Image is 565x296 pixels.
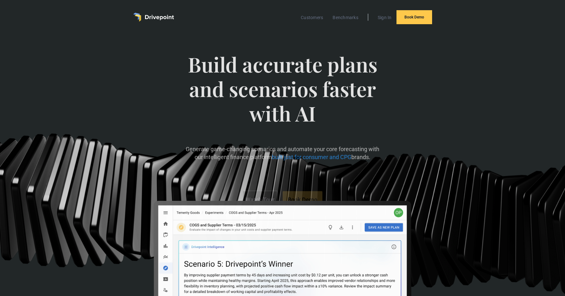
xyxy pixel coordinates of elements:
[298,13,326,22] a: Customers
[375,13,395,22] a: Sign In
[329,13,362,22] a: Benchmarks
[396,10,432,24] a: Book Demo
[272,154,351,160] span: built just for consumer and CPG
[283,191,322,208] a: Book Demo
[133,13,174,22] a: home
[242,190,278,208] a: Watch Tour
[185,145,380,161] p: Generate game-changing scenarios and automate your core forecasting with our intelligent finance ...
[185,52,380,138] span: Build accurate plans and scenarios faster with AI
